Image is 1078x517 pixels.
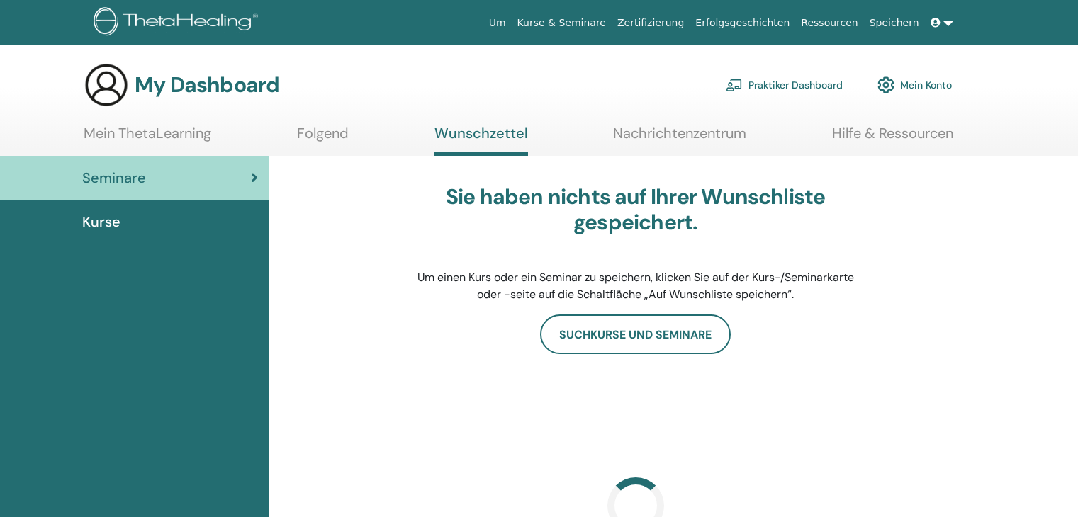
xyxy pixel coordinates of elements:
a: Ressourcen [795,10,863,36]
a: Hilfe & Ressourcen [832,125,953,152]
img: logo.png [94,7,263,39]
a: Folgend [297,125,349,152]
img: chalkboard-teacher.svg [726,79,743,91]
a: Zertifizierung [612,10,690,36]
a: Um [483,10,512,36]
h3: Sie haben nichts auf Ihrer Wunschliste gespeichert. [412,184,859,235]
a: Speichern [864,10,925,36]
a: Kurse & Seminare [512,10,612,36]
img: cog.svg [877,73,894,97]
img: generic-user-icon.jpg [84,62,129,108]
a: Wunschzettel [434,125,528,156]
span: Kurse [82,211,120,232]
a: Suchkurse und Seminare [540,314,731,354]
span: Seminare [82,167,146,188]
a: Praktiker Dashboard [726,69,843,101]
a: Mein Konto [877,69,952,101]
a: Erfolgsgeschichten [690,10,795,36]
a: Mein ThetaLearning [84,125,211,152]
p: Um einen Kurs oder ein Seminar zu speichern, klicken Sie auf der Kurs-/Seminarkarte oder -seite a... [412,269,859,303]
h3: My Dashboard [135,72,279,98]
a: Nachrichtenzentrum [613,125,746,152]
